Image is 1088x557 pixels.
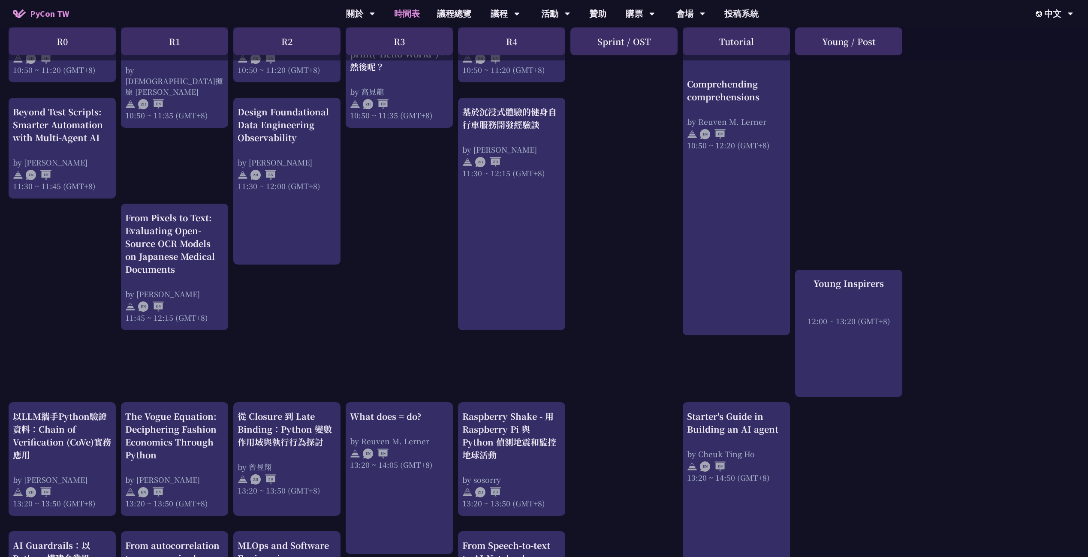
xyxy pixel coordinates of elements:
span: PyCon TW [30,7,69,20]
a: Starter's Guide in Building an AI agent by Cheuk Ting Ho 13:20 ~ 14:50 (GMT+8) [687,410,786,483]
div: Young Inspirers [799,277,898,290]
div: 基於沉浸式體驗的健身自行車服務開發經驗談 [462,105,561,131]
img: svg+xml;base64,PHN2ZyB4bWxucz0iaHR0cDovL3d3dy53My5vcmcvMjAwMC9zdmciIHdpZHRoPSIyNCIgaGVpZ2h0PSIyNC... [238,170,248,180]
div: R2 [233,27,341,55]
div: From Pixels to Text: Evaluating Open-Source OCR Models on Japanese Medical Documents [125,211,224,276]
div: 10:50 ~ 11:35 (GMT+8) [125,110,224,120]
div: 13:20 ~ 14:50 (GMT+8) [687,472,786,483]
img: Locale Icon [1036,11,1044,17]
img: ENEN.5a408d1.svg [138,301,164,312]
div: 以LLM攜手Python驗證資料：Chain of Verification (CoVe)實務應用 [13,410,112,461]
div: 11:30 ~ 12:15 (GMT+8) [462,168,561,178]
div: by 曾昱翔 [238,461,336,472]
img: svg+xml;base64,PHN2ZyB4bWxucz0iaHR0cDovL3d3dy53My5vcmcvMjAwMC9zdmciIHdpZHRoPSIyNCIgaGVpZ2h0PSIyNC... [125,99,136,110]
div: R1 [121,27,228,55]
div: by [DEMOGRAPHIC_DATA]揮原 [PERSON_NAME] [125,65,224,97]
img: svg+xml;base64,PHN2ZyB4bWxucz0iaHR0cDovL3d3dy53My5vcmcvMjAwMC9zdmciIHdpZHRoPSIyNCIgaGVpZ2h0PSIyNC... [125,487,136,497]
div: R3 [346,27,453,55]
a: Design Foundational Data Engineering Observability by [PERSON_NAME] 11:30 ~ 12:00 (GMT+8) [238,105,336,191]
div: by 高見龍 [350,86,449,97]
div: 11:30 ~ 11:45 (GMT+8) [13,181,112,191]
img: svg+xml;base64,PHN2ZyB4bWxucz0iaHR0cDovL3d3dy53My5vcmcvMjAwMC9zdmciIHdpZHRoPSIyNCIgaGVpZ2h0PSIyNC... [462,487,473,497]
div: 11:45 ~ 12:15 (GMT+8) [125,312,224,323]
div: Comprehending comprehensions [687,77,786,103]
img: ZHEN.371966e.svg [26,487,51,497]
img: svg+xml;base64,PHN2ZyB4bWxucz0iaHR0cDovL3d3dy53My5vcmcvMjAwMC9zdmciIHdpZHRoPSIyNCIgaGVpZ2h0PSIyNC... [13,170,23,180]
img: ZHEN.371966e.svg [250,170,276,180]
img: ENEN.5a408d1.svg [26,170,51,180]
img: svg+xml;base64,PHN2ZyB4bWxucz0iaHR0cDovL3d3dy53My5vcmcvMjAwMC9zdmciIHdpZHRoPSIyNCIgaGVpZ2h0PSIyNC... [13,487,23,497]
a: From Pixels to Text: Evaluating Open-Source OCR Models on Japanese Medical Documents by [PERSON_N... [125,211,224,323]
div: by Reuven M. Lerner [687,116,786,126]
div: by [PERSON_NAME] [13,474,112,485]
img: svg+xml;base64,PHN2ZyB4bWxucz0iaHR0cDovL3d3dy53My5vcmcvMjAwMC9zdmciIHdpZHRoPSIyNCIgaGVpZ2h0PSIyNC... [462,157,473,167]
img: ZHEN.371966e.svg [138,99,164,110]
div: Starter's Guide in Building an AI agent [687,410,786,436]
img: ENEN.5a408d1.svg [700,129,726,139]
div: What does = do? [350,410,449,423]
a: PyCon TW [4,3,78,24]
div: 13:20 ~ 13:50 (GMT+8) [125,498,224,509]
a: What does = do? by Reuven M. Lerner 13:20 ~ 14:05 (GMT+8) [350,410,449,470]
div: 13:20 ~ 14:05 (GMT+8) [350,459,449,470]
div: Raspberry Shake - 用 Raspberry Pi 與 Python 偵測地震和監控地球活動 [462,410,561,461]
div: 10:50 ~ 11:20 (GMT+8) [462,64,561,75]
img: svg+xml;base64,PHN2ZyB4bWxucz0iaHR0cDovL3d3dy53My5vcmcvMjAwMC9zdmciIHdpZHRoPSIyNCIgaGVpZ2h0PSIyNC... [687,461,697,472]
div: 13:20 ~ 13:50 (GMT+8) [13,498,112,509]
img: svg+xml;base64,PHN2ZyB4bWxucz0iaHR0cDovL3d3dy53My5vcmcvMjAwMC9zdmciIHdpZHRoPSIyNCIgaGVpZ2h0PSIyNC... [350,449,360,459]
a: 以LLM攜手Python驗證資料：Chain of Verification (CoVe)實務應用 by [PERSON_NAME] 13:20 ~ 13:50 (GMT+8) [13,410,112,509]
div: Design Foundational Data Engineering Observability [238,105,336,144]
img: svg+xml;base64,PHN2ZyB4bWxucz0iaHR0cDovL3d3dy53My5vcmcvMjAwMC9zdmciIHdpZHRoPSIyNCIgaGVpZ2h0PSIyNC... [687,129,697,139]
div: by Reuven M. Lerner [350,436,449,446]
a: 從 Closure 到 Late Binding：Python 變數作用域與執行行為探討 by 曾昱翔 13:20 ~ 13:50 (GMT+8) [238,410,336,496]
div: by Cheuk Ting Ho [687,449,786,459]
img: Home icon of PyCon TW 2025 [13,9,26,18]
div: Sprint / OST [570,27,678,55]
div: Young / Post [795,27,902,55]
div: The Vogue Equation: Deciphering Fashion Economics Through Python [125,410,224,461]
img: ENEN.5a408d1.svg [363,449,389,459]
div: 12:00 ~ 13:20 (GMT+8) [799,316,898,326]
a: Beyond Test Scripts: Smarter Automation with Multi-Agent AI by [PERSON_NAME] 11:30 ~ 11:45 (GMT+8) [13,105,112,191]
img: svg+xml;base64,PHN2ZyB4bWxucz0iaHR0cDovL3d3dy53My5vcmcvMjAwMC9zdmciIHdpZHRoPSIyNCIgaGVpZ2h0PSIyNC... [350,99,360,110]
div: 13:20 ~ 13:50 (GMT+8) [238,485,336,496]
div: R0 [9,27,116,55]
img: ZHZH.38617ef.svg [250,474,276,485]
a: Raspberry Shake - 用 Raspberry Pi 與 Python 偵測地震和監控地球活動 by sosorry 13:20 ~ 13:50 (GMT+8) [462,410,561,509]
div: 10:50 ~ 11:20 (GMT+8) [238,64,336,75]
img: ENEN.5a408d1.svg [138,487,164,497]
div: 10:50 ~ 11:20 (GMT+8) [13,64,112,75]
div: by [PERSON_NAME] [125,289,224,299]
img: ZHZH.38617ef.svg [475,157,501,167]
a: 基於沉浸式體驗的健身自行車服務開發經驗談 by [PERSON_NAME] 11:30 ~ 12:15 (GMT+8) [462,105,561,178]
img: ZHZH.38617ef.svg [475,487,501,497]
img: svg+xml;base64,PHN2ZyB4bWxucz0iaHR0cDovL3d3dy53My5vcmcvMjAwMC9zdmciIHdpZHRoPSIyNCIgaGVpZ2h0PSIyNC... [125,301,136,312]
div: Tutorial [683,27,790,55]
div: by [PERSON_NAME] [238,157,336,168]
div: 10:50 ~ 11:35 (GMT+8) [350,110,449,120]
div: by sosorry [462,474,561,485]
div: by [PERSON_NAME] [125,474,224,485]
img: ENEN.5a408d1.svg [700,461,726,472]
img: svg+xml;base64,PHN2ZyB4bWxucz0iaHR0cDovL3d3dy53My5vcmcvMjAwMC9zdmciIHdpZHRoPSIyNCIgaGVpZ2h0PSIyNC... [238,474,248,485]
div: Beyond Test Scripts: Smarter Automation with Multi-Agent AI [13,105,112,144]
div: 13:20 ~ 13:50 (GMT+8) [462,498,561,509]
img: ZHEN.371966e.svg [363,99,389,110]
div: 11:30 ~ 12:00 (GMT+8) [238,181,336,191]
div: by [PERSON_NAME] [462,144,561,155]
div: R4 [458,27,565,55]
div: by [PERSON_NAME] [13,157,112,168]
div: 從 Closure 到 Late Binding：Python 變數作用域與執行行為探討 [238,410,336,449]
a: The Vogue Equation: Deciphering Fashion Economics Through Python by [PERSON_NAME] 13:20 ~ 13:50 (... [125,410,224,509]
div: 10:50 ~ 12:20 (GMT+8) [687,139,786,150]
